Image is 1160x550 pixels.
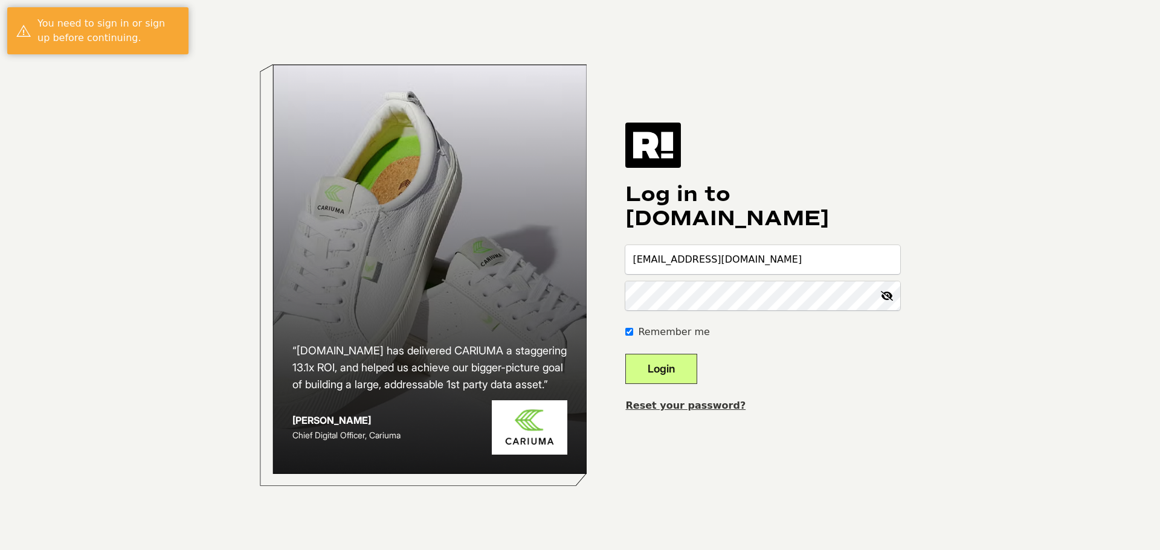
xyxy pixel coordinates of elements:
input: Email [625,245,900,274]
h2: “[DOMAIN_NAME] has delivered CARIUMA a staggering 13.1x ROI, and helped us achieve our bigger-pic... [292,342,568,393]
button: Login [625,354,697,384]
h1: Log in to [DOMAIN_NAME] [625,182,900,231]
strong: [PERSON_NAME] [292,414,371,426]
a: Reset your password? [625,400,746,411]
img: Retention.com [625,123,681,167]
label: Remember me [638,325,709,339]
div: You need to sign in or sign up before continuing. [37,16,179,45]
span: Chief Digital Officer, Cariuma [292,430,401,440]
img: Cariuma [492,400,567,455]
